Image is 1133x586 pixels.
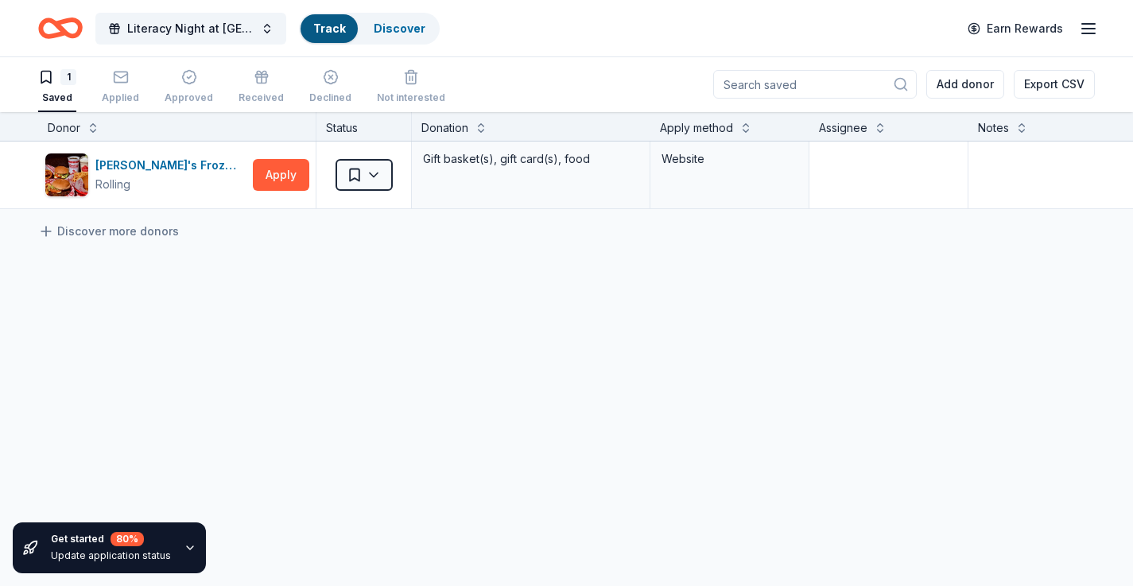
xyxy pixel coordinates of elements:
button: TrackDiscover [299,13,440,45]
div: Declined [309,91,351,104]
div: [PERSON_NAME]'s Frozen Custard & Steakburgers [95,156,246,175]
a: Discover more donors [38,222,179,241]
a: Earn Rewards [958,14,1073,43]
div: Donation [421,118,468,138]
input: Search saved [713,70,917,99]
div: Gift basket(s), gift card(s), food [421,148,640,170]
div: 80 % [111,532,144,546]
button: Export CSV [1014,70,1095,99]
a: Track [313,21,345,35]
div: Apply method [660,118,733,138]
button: Image for Freddy's Frozen Custard & Steakburgers[PERSON_NAME]'s Frozen Custard & SteakburgersRolling [45,153,246,197]
div: Approved [165,91,213,104]
div: Website [662,149,797,169]
div: Update application status [51,549,171,562]
a: Home [38,10,83,47]
div: Applied [102,91,139,104]
div: Assignee [819,118,867,138]
button: Received [239,63,284,112]
button: Not interested [377,63,445,112]
div: Status [316,112,412,141]
button: Add donor [926,70,1004,99]
div: Donor [48,118,80,138]
div: Received [239,91,284,104]
button: 1Saved [38,63,76,112]
button: Applied [102,63,139,112]
div: Not interested [377,91,445,104]
a: Discover [374,21,425,35]
img: Image for Freddy's Frozen Custard & Steakburgers [45,153,88,196]
button: Literacy Night at [GEOGRAPHIC_DATA] [95,13,286,45]
div: 1 [60,69,76,85]
div: Saved [38,91,76,104]
button: Apply [253,159,309,191]
div: Get started [51,532,171,546]
div: Notes [978,118,1009,138]
span: Literacy Night at [GEOGRAPHIC_DATA] [127,19,254,38]
button: Approved [165,63,213,112]
div: Rolling [95,175,130,194]
button: Declined [309,63,351,112]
